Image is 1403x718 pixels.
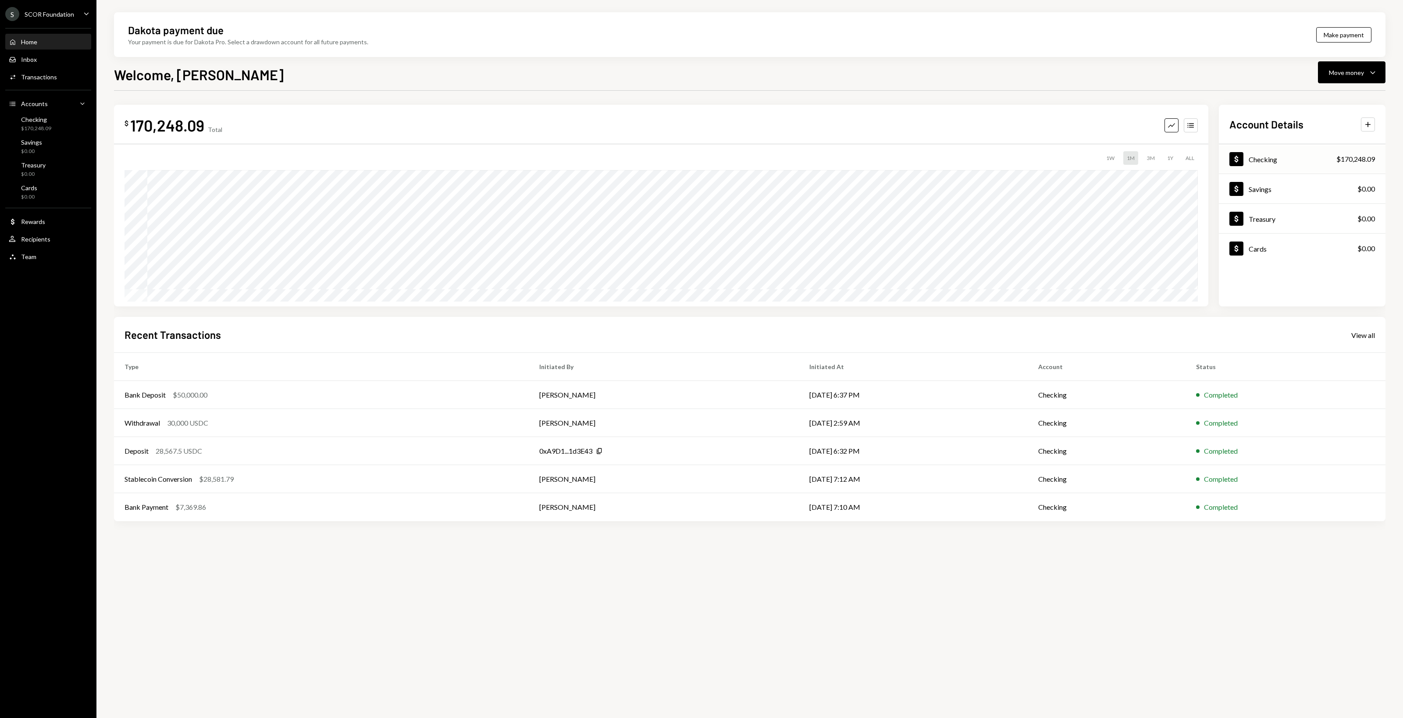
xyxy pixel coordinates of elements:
div: Checking [1249,155,1277,164]
div: 1M [1123,151,1138,165]
h2: Account Details [1229,117,1303,132]
div: $0.00 [1357,243,1375,254]
div: 0xA9D1...1d3E43 [539,446,592,456]
div: Withdrawal [125,418,160,428]
td: Checking [1028,465,1186,493]
td: Checking [1028,493,1186,521]
div: $28,581.79 [199,474,234,484]
td: [PERSON_NAME] [529,465,798,493]
td: [DATE] 6:32 PM [799,437,1028,465]
a: Transactions [5,69,91,85]
div: $0.00 [1357,213,1375,224]
div: Bank Payment [125,502,168,512]
div: 1Y [1164,151,1177,165]
div: $7,369.86 [175,502,206,512]
a: Checking$170,248.09 [5,113,91,134]
div: 1W [1103,151,1118,165]
div: $0.00 [1357,184,1375,194]
td: [PERSON_NAME] [529,493,798,521]
a: Treasury$0.00 [1219,204,1385,233]
th: Account [1028,353,1186,381]
div: Your payment is due for Dakota Pro. Select a drawdown account for all future payments. [128,37,368,46]
div: Inbox [21,56,37,63]
td: [PERSON_NAME] [529,409,798,437]
h1: Welcome, [PERSON_NAME] [114,66,284,83]
a: Inbox [5,51,91,67]
div: Checking [21,116,51,123]
a: Accounts [5,96,91,111]
a: Treasury$0.00 [5,159,91,180]
div: Completed [1204,446,1238,456]
div: Transactions [21,73,57,81]
a: Home [5,34,91,50]
div: S [5,7,19,21]
div: Rewards [21,218,45,225]
td: Checking [1028,409,1186,437]
a: Savings$0.00 [5,136,91,157]
div: $170,248.09 [21,125,51,132]
td: [DATE] 7:10 AM [799,493,1028,521]
div: Savings [1249,185,1271,193]
th: Initiated By [529,353,798,381]
td: [DATE] 2:59 AM [799,409,1028,437]
a: Team [5,249,91,264]
h2: Recent Transactions [125,327,221,342]
div: Treasury [21,161,46,169]
div: Deposit [125,446,149,456]
div: $170,248.09 [1336,154,1375,164]
th: Initiated At [799,353,1028,381]
div: 28,567.5 USDC [156,446,202,456]
div: Savings [21,139,42,146]
div: Stablecoin Conversion [125,474,192,484]
div: Total [208,126,222,133]
div: Cards [21,184,37,192]
div: $0.00 [21,171,46,178]
div: Bank Deposit [125,390,166,400]
th: Type [114,353,529,381]
div: $ [125,119,128,128]
td: [DATE] 6:37 PM [799,381,1028,409]
div: Completed [1204,418,1238,428]
div: Recipients [21,235,50,243]
a: View all [1351,330,1375,340]
div: 30,000 USDC [167,418,208,428]
div: SCOR Foundation [25,11,74,18]
a: Cards$0.00 [5,181,91,203]
td: Checking [1028,381,1186,409]
div: Cards [1249,245,1267,253]
a: Cards$0.00 [1219,234,1385,263]
div: 3M [1143,151,1158,165]
a: Recipients [5,231,91,247]
th: Status [1186,353,1385,381]
button: Make payment [1316,27,1371,43]
td: [DATE] 7:12 AM [799,465,1028,493]
a: Savings$0.00 [1219,174,1385,203]
div: 170,248.09 [130,115,204,135]
div: $0.00 [21,148,42,155]
div: Dakota payment due [128,23,224,37]
div: Team [21,253,36,260]
div: Completed [1204,390,1238,400]
div: Home [21,38,37,46]
div: ALL [1182,151,1198,165]
div: Accounts [21,100,48,107]
a: Rewards [5,213,91,229]
div: Completed [1204,474,1238,484]
td: [PERSON_NAME] [529,381,798,409]
button: Move money [1318,61,1385,83]
td: Checking [1028,437,1186,465]
div: Treasury [1249,215,1275,223]
div: View all [1351,331,1375,340]
a: Checking$170,248.09 [1219,144,1385,174]
div: Completed [1204,502,1238,512]
div: $50,000.00 [173,390,207,400]
div: Move money [1329,68,1364,77]
div: $0.00 [21,193,37,201]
